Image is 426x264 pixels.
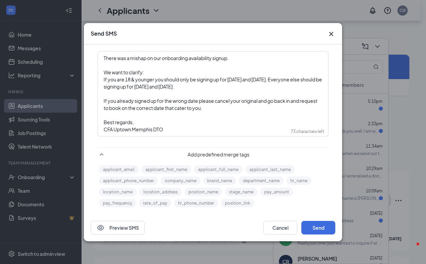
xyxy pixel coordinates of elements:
[141,165,191,174] button: applicant_first_name
[96,224,105,232] svg: Eye
[91,30,117,37] h3: Send SMS
[99,176,158,185] button: applicant_phone_number
[104,126,163,132] span: CFA Uptown Memphis DTO
[98,52,328,136] div: Enter your message here
[174,199,218,207] button: hr_phone_number
[97,147,329,158] div: Add predefined merge tags
[139,188,182,196] button: location_address
[99,199,136,207] button: pay_frequency
[245,165,295,174] button: applicant_last_name
[97,150,106,158] svg: SmallChevronUp
[139,199,171,207] button: rate_of_pay
[104,76,323,90] span: If you are 18 & younger you should only be signing up for [DATE] and [DATE]. Everyone else should...
[403,241,419,257] iframe: Intercom live chat
[104,55,229,61] span: There was a mishap on our onboarding availability signup.
[260,188,293,196] button: pay_amount
[239,176,284,185] button: department_name
[99,165,139,174] button: applicant_email
[104,69,144,75] span: We want to clarify:
[327,30,335,38] svg: Cross
[104,119,134,125] span: Best regards,
[104,98,318,111] span: If you already signed up for the wrong date please cancel your original and go back in and reques...
[225,188,258,196] button: stage_name
[203,176,236,185] button: brand_name
[99,188,137,196] button: location_name
[263,221,297,234] button: Cancel
[184,188,222,196] button: position_name
[108,151,329,158] span: Add predefined merge tags
[221,199,254,207] button: position_link
[327,30,335,38] button: Close
[286,176,312,185] button: hr_name
[301,221,335,234] button: Send
[161,176,200,185] button: company_name
[194,165,243,174] button: applicant_full_name
[91,221,145,234] button: EyePreview SMS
